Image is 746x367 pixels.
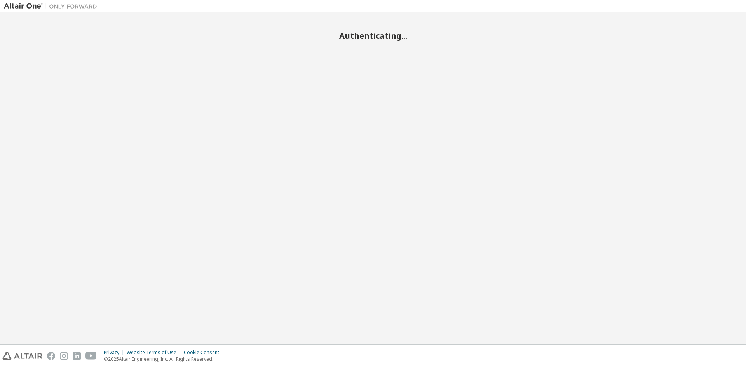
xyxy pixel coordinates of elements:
[2,352,42,360] img: altair_logo.svg
[73,352,81,360] img: linkedin.svg
[184,350,224,356] div: Cookie Consent
[60,352,68,360] img: instagram.svg
[104,356,224,362] p: © 2025 Altair Engineering, Inc. All Rights Reserved.
[85,352,97,360] img: youtube.svg
[4,31,742,41] h2: Authenticating...
[104,350,127,356] div: Privacy
[4,2,101,10] img: Altair One
[127,350,184,356] div: Website Terms of Use
[47,352,55,360] img: facebook.svg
